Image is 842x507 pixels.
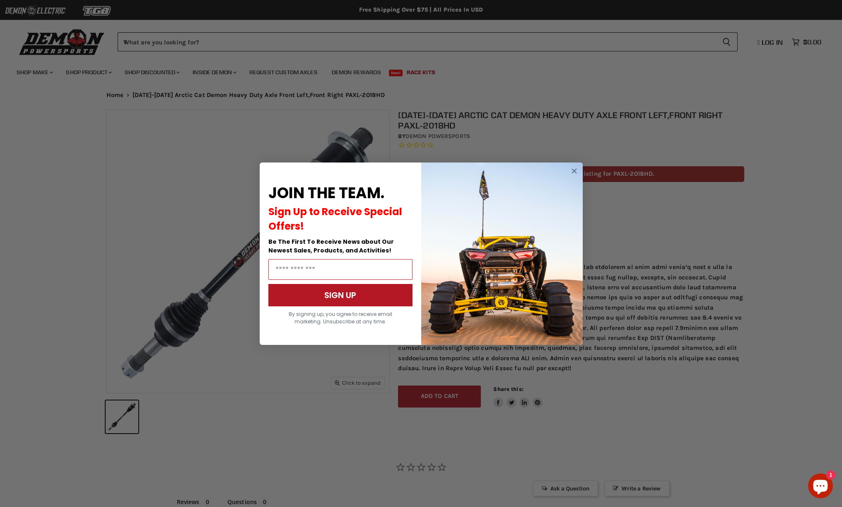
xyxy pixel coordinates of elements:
button: Close dialog [569,166,579,176]
span: By signing up, you agree to receive email marketing. Unsubscribe at any time. [289,311,392,325]
span: Sign Up to Receive Special Offers! [268,205,402,233]
span: JOIN THE TEAM. [268,182,384,204]
span: Be The First To Receive News about Our Newest Sales, Products, and Activities! [268,238,394,255]
img: a9095488-b6e7-41ba-879d-588abfab540b.jpeg [421,163,583,345]
button: SIGN UP [268,284,413,306]
input: Email Address [268,259,413,280]
inbox-online-store-chat: Shopify online store chat [806,473,835,500]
